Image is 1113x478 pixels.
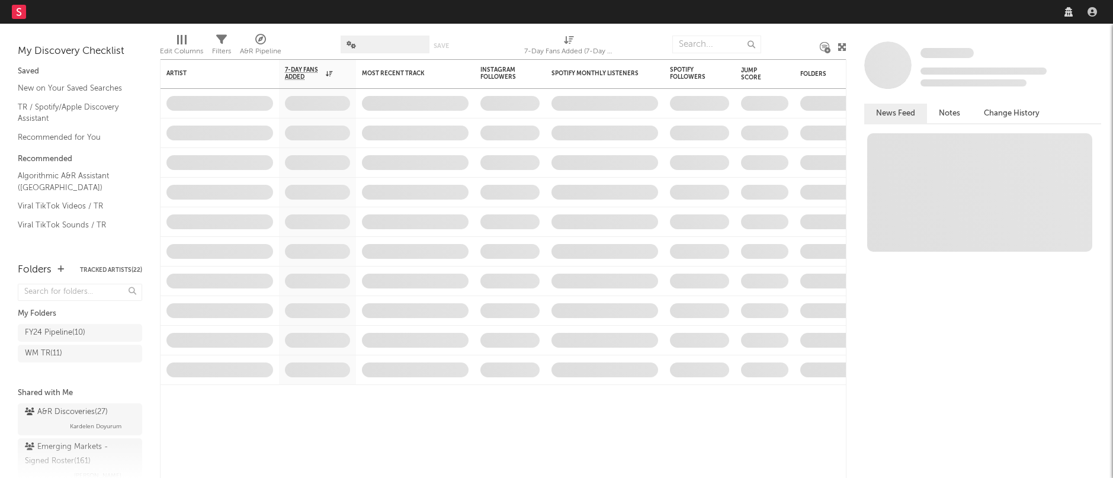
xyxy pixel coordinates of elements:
[160,44,203,59] div: Edit Columns
[920,47,974,59] a: Some Artist
[25,440,132,469] div: Emerging Markets - Signed Roster ( 161 )
[25,326,85,340] div: FY24 Pipeline ( 10 )
[25,405,108,419] div: A&R Discoveries ( 27 )
[480,66,522,81] div: Instagram Followers
[18,263,52,277] div: Folders
[18,200,130,213] a: Viral TikTok Videos / TR
[160,30,203,64] div: Edit Columns
[18,403,142,435] a: A&R Discoveries(27)Kardelen Doyurum
[524,44,613,59] div: 7-Day Fans Added (7-Day Fans Added)
[524,30,613,64] div: 7-Day Fans Added (7-Day Fans Added)
[25,347,62,361] div: WM TR ( 11 )
[672,36,761,53] input: Search...
[972,104,1051,123] button: Change History
[864,104,927,123] button: News Feed
[240,44,281,59] div: A&R Pipeline
[920,68,1047,75] span: Tracking Since: [PERSON_NAME][DATE]
[70,419,121,434] span: Kardelen Doyurum
[434,43,449,49] button: Save
[18,307,142,321] div: My Folders
[800,70,889,78] div: Folders
[18,169,130,194] a: Algorithmic A&R Assistant ([GEOGRAPHIC_DATA])
[212,30,231,64] div: Filters
[18,345,142,362] a: WM TR(11)
[18,131,130,144] a: Recommended for You
[18,101,130,125] a: TR / Spotify/Apple Discovery Assistant
[18,65,142,79] div: Saved
[18,386,142,400] div: Shared with Me
[80,267,142,273] button: Tracked Artists(22)
[18,219,130,232] a: Viral TikTok Sounds / TR
[212,44,231,59] div: Filters
[18,152,142,166] div: Recommended
[920,48,974,58] span: Some Artist
[920,79,1027,86] span: 0 fans last week
[18,82,130,95] a: New on Your Saved Searches
[18,284,142,301] input: Search for folders...
[240,30,281,64] div: A&R Pipeline
[166,70,255,77] div: Artist
[362,70,451,77] div: Most Recent Track
[18,44,142,59] div: My Discovery Checklist
[741,67,771,81] div: Jump Score
[551,70,640,77] div: Spotify Monthly Listeners
[927,104,972,123] button: Notes
[285,66,323,81] span: 7-Day Fans Added
[18,324,142,342] a: FY24 Pipeline(10)
[670,66,711,81] div: Spotify Followers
